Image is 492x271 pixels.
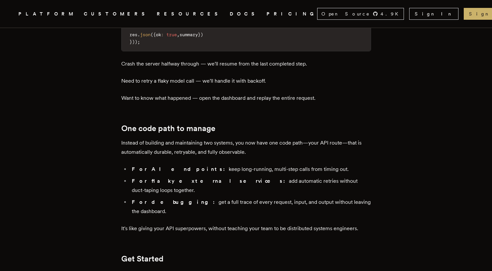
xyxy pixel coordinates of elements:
[179,32,198,37] span: summary
[137,32,140,37] span: .
[132,199,219,205] strong: For debugging:
[121,76,371,86] p: Need to retry a flaky model call — we'll handle it with backoff.
[198,32,200,37] span: }
[267,10,317,18] a: PRICING
[200,32,203,37] span: )
[132,166,229,172] strong: For AI endpoints:
[157,10,222,18] button: RESOURCES
[121,138,371,157] p: Instead of building and maintaining two systems, you now have one code path—your API route—that i...
[140,32,151,37] span: json
[135,39,137,44] span: )
[129,32,137,37] span: res
[409,8,458,20] a: Sign In
[130,176,371,195] li: add automatic retries without duct-taping loops together.
[121,254,371,263] h2: Get Started
[151,32,153,37] span: (
[132,39,135,44] span: )
[130,165,371,174] li: keep long-running, multi-step calls from timing out.
[166,32,177,37] span: true
[177,32,179,37] span: ,
[381,11,402,17] span: 4.9 K
[132,178,289,184] strong: For flaky external services:
[121,224,371,233] p: It's like giving your API superpowers, without teaching your team to be distributed systems engin...
[137,39,140,44] span: ;
[121,59,371,68] p: Crash the server halfway through — we'll resume from the last completed step.
[230,10,259,18] a: DOCS
[161,32,164,37] span: :
[121,124,371,133] h2: One code path to manage
[130,198,371,216] li: get a full trace of every request, input, and output without leaving the dashboard.
[321,11,370,17] span: Open Source
[18,10,76,18] button: PLATFORM
[156,32,161,37] span: ok
[84,10,149,18] a: CUSTOMERS
[121,94,371,103] p: Want to know what happened — open the dashboard and replay the entire request.
[129,39,132,44] span: }
[153,32,156,37] span: {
